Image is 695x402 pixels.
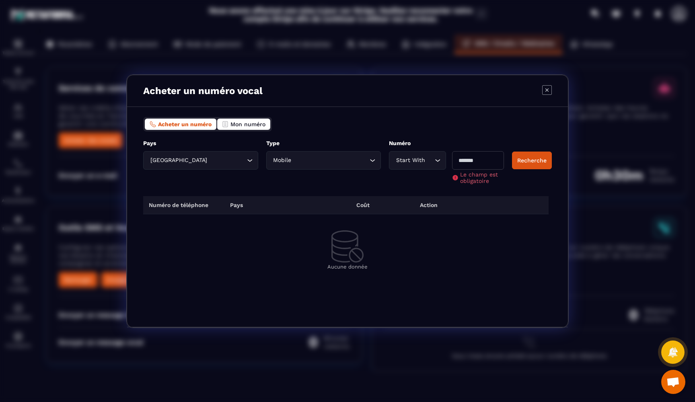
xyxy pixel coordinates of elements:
[266,151,381,170] div: Search for option
[271,156,293,165] span: Mobile
[143,85,263,96] p: Acheter un numéro vocal
[145,119,216,130] button: Acheter un numéro
[209,156,245,165] input: Search for option
[512,152,552,169] button: Recherche
[266,139,381,147] p: Type
[158,121,212,127] span: Acheter un numéro
[230,121,265,127] span: Mon numéro
[143,139,258,147] p: Pays
[460,171,504,184] span: Le champ est obligatoire
[143,151,258,170] div: Search for option
[414,196,549,214] th: Action
[427,156,433,165] input: Search for option
[351,196,414,214] th: Coût
[394,156,427,165] span: Start With
[148,156,209,165] span: [GEOGRAPHIC_DATA]
[217,119,270,130] button: Mon numéro
[143,196,224,214] th: Numéro de téléphone
[224,196,288,214] th: Pays
[661,370,685,394] div: Ouvrir le chat
[389,151,446,170] div: Search for option
[293,156,368,165] input: Search for option
[159,264,536,270] p: Aucune donnée
[389,139,504,147] p: Numéro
